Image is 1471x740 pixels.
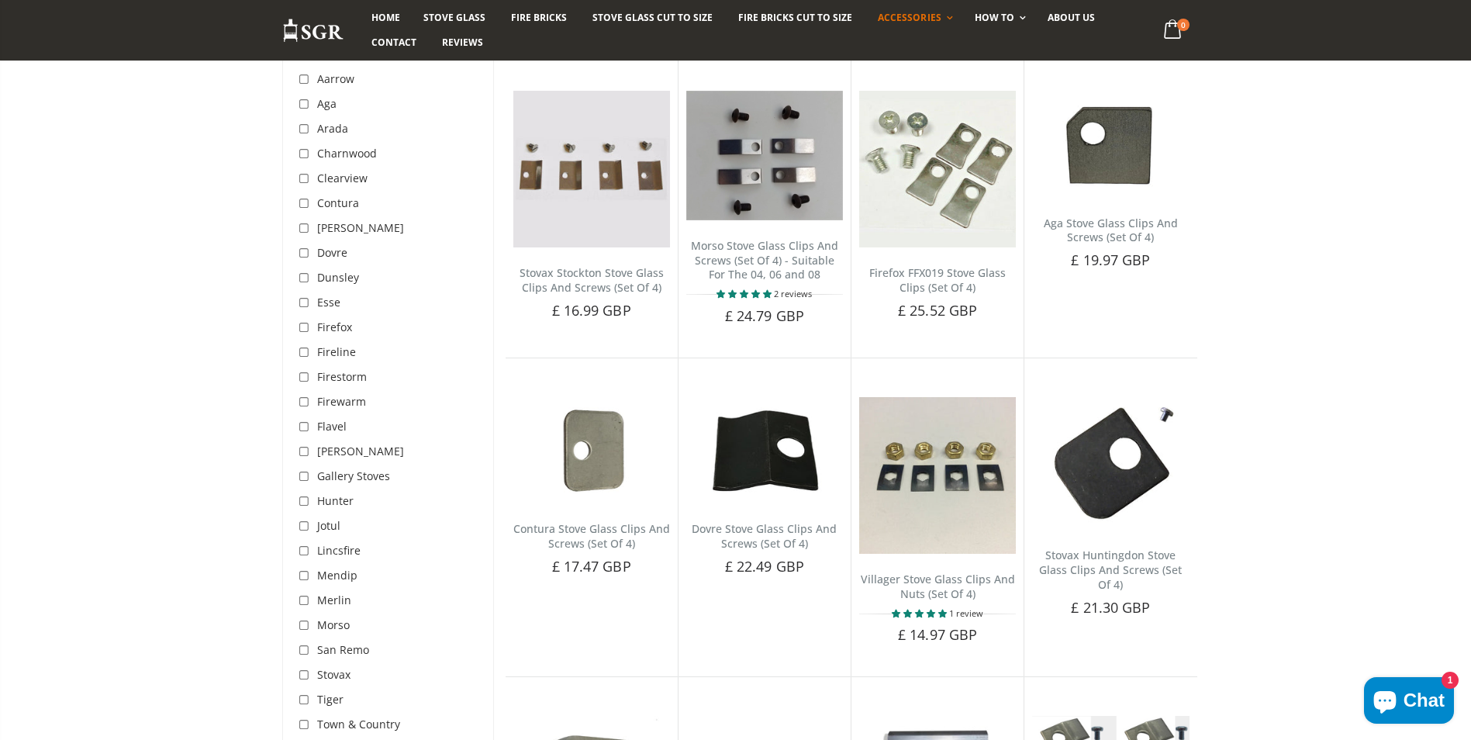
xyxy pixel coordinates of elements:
[1177,19,1190,31] span: 0
[360,5,412,30] a: Home
[513,91,670,247] img: Set of 4 Stovax Stockton glass clips with screws
[513,397,670,504] img: Set of 4 Contura glass clips with screws
[317,270,359,285] span: Dunsley
[963,5,1034,30] a: How To
[282,18,344,43] img: Stove Glass Replacement
[1036,5,1107,30] a: About us
[878,11,941,24] span: Accessories
[317,96,337,111] span: Aga
[317,642,369,657] span: San Remo
[371,11,400,24] span: Home
[692,521,837,551] a: Dovre Stove Glass Clips And Screws (Set Of 4)
[317,469,390,483] span: Gallery Stoves
[859,397,1016,554] img: Villager Stove Glass Clips And Nuts (Set Of 4)
[317,146,377,161] span: Charnwood
[317,543,361,558] span: Lincsfire
[317,518,340,533] span: Jotul
[317,245,347,260] span: Dovre
[317,171,368,185] span: Clearview
[317,295,340,309] span: Esse
[552,557,631,576] span: £ 17.47 GBP
[866,5,960,30] a: Accessories
[691,238,838,282] a: Morso Stove Glass Clips And Screws (Set Of 4) - Suitable For The 04, 06 and 08
[725,557,804,576] span: £ 22.49 GBP
[317,71,354,86] span: Aarrow
[317,493,354,508] span: Hunter
[1071,598,1150,617] span: £ 21.30 GBP
[499,5,578,30] a: Fire Bricks
[317,344,356,359] span: Fireline
[1048,11,1095,24] span: About us
[686,397,843,504] img: Set of 4 Dovre glass clips with screws
[412,5,497,30] a: Stove Glass
[1032,397,1189,531] img: Stovax Huntingdon Stove Glass Clips And Screws
[1032,91,1189,198] img: Set of 4 Aga glass clips with screws
[861,572,1015,601] a: Villager Stove Glass Clips And Nuts (Set Of 4)
[892,607,949,619] span: 5.00 stars
[1044,216,1178,245] a: Aga Stove Glass Clips And Screws (Set Of 4)
[317,220,404,235] span: [PERSON_NAME]
[317,121,348,136] span: Arada
[727,5,864,30] a: Fire Bricks Cut To Size
[686,91,843,220] img: Stove glass clips for the Morso 04, 06 and 08
[513,521,670,551] a: Contura Stove Glass Clips And Screws (Set Of 4)
[430,30,495,55] a: Reviews
[581,5,724,30] a: Stove Glass Cut To Size
[898,625,977,644] span: £ 14.97 GBP
[317,394,366,409] span: Firewarm
[317,444,404,458] span: [PERSON_NAME]
[442,36,483,49] span: Reviews
[859,91,1016,247] img: Firefox FFX019 Stove Glass Clips (Set Of 4)
[317,369,367,384] span: Firestorm
[317,320,352,334] span: Firefox
[774,288,812,299] span: 2 reviews
[317,717,400,731] span: Town & Country
[317,195,359,210] span: Contura
[1039,548,1182,592] a: Stovax Huntingdon Stove Glass Clips And Screws (Set Of 4)
[949,607,983,619] span: 1 review
[717,288,774,299] span: 5.00 stars
[360,30,428,55] a: Contact
[511,11,567,24] span: Fire Bricks
[317,667,350,682] span: Stovax
[1071,251,1150,269] span: £ 19.97 GBP
[317,419,347,434] span: Flavel
[317,692,344,707] span: Tiger
[898,301,977,320] span: £ 25.52 GBP
[317,593,351,607] span: Merlin
[869,265,1006,295] a: Firefox FFX019 Stove Glass Clips (Set Of 4)
[725,306,804,325] span: £ 24.79 GBP
[1359,677,1459,728] inbox-online-store-chat: Shopify online store chat
[592,11,713,24] span: Stove Glass Cut To Size
[1157,16,1189,46] a: 0
[975,11,1014,24] span: How To
[552,301,631,320] span: £ 16.99 GBP
[423,11,485,24] span: Stove Glass
[317,568,357,583] span: Mendip
[738,11,852,24] span: Fire Bricks Cut To Size
[520,265,664,295] a: Stovax Stockton Stove Glass Clips And Screws (Set Of 4)
[317,617,350,632] span: Morso
[371,36,416,49] span: Contact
